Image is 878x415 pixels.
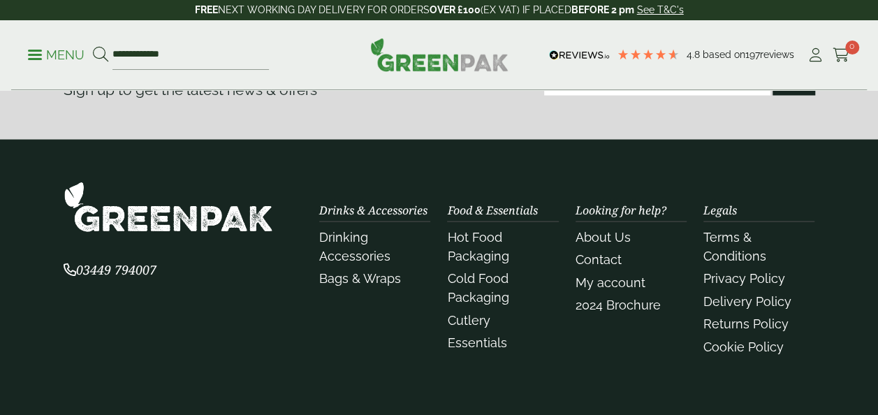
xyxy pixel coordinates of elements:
img: GreenPak Supplies [370,38,508,71]
strong: OVER £100 [430,4,481,15]
span: 0 [845,41,859,54]
a: Cutlery [447,312,490,327]
a: Contact [576,252,622,266]
a: Menu [28,47,85,61]
a: Terms & Conditions [703,229,766,263]
img: GreenPak Supplies [64,181,273,232]
span: reviews [760,49,794,60]
a: Essentials [447,335,506,349]
div: 4.79 Stars [617,48,680,61]
span: 4.8 [687,49,703,60]
a: Privacy Policy [703,270,785,285]
a: Cold Food Packaging [447,270,508,304]
a: Drinking Accessories [319,229,390,263]
a: 03449 794007 [64,263,156,277]
a: Hot Food Packaging [447,229,508,263]
a: See T&C's [637,4,684,15]
a: 0 [833,45,850,66]
span: 197 [745,49,760,60]
a: Cookie Policy [703,339,784,354]
i: Cart [833,48,850,62]
p: Menu [28,47,85,64]
img: REVIEWS.io [549,50,610,60]
a: 2024 Brochure [576,297,661,312]
strong: FREE [195,4,218,15]
a: Bags & Wraps [319,270,401,285]
a: Returns Policy [703,316,789,330]
i: My Account [807,48,824,62]
span: Based on [703,49,745,60]
a: My account [576,275,645,289]
a: Delivery Policy [703,293,791,308]
a: About Us [576,229,631,244]
span: 03449 794007 [64,261,156,277]
strong: BEFORE 2 pm [571,4,634,15]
